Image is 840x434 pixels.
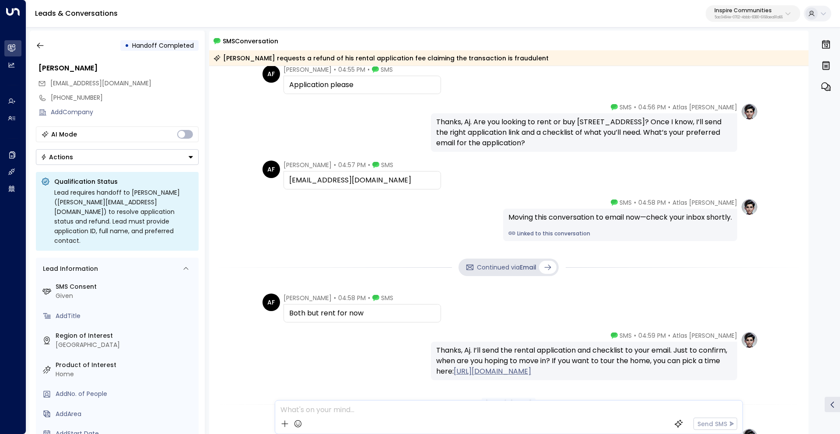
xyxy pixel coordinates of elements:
[334,161,336,169] span: •
[634,331,636,340] span: •
[36,149,199,165] button: Actions
[508,230,732,238] a: Linked to this conversation
[50,79,151,87] span: [EMAIL_ADDRESS][DOMAIN_NAME]
[520,263,536,272] span: Email
[289,175,435,185] div: [EMAIL_ADDRESS][DOMAIN_NAME]
[741,103,758,120] img: profile-logo.png
[668,103,670,112] span: •
[283,294,332,302] span: [PERSON_NAME]
[283,161,332,169] span: [PERSON_NAME]
[223,36,278,46] span: SMS Conversation
[262,65,280,83] div: AF
[132,41,194,50] span: Handoff Completed
[454,366,531,377] a: [URL][DOMAIN_NAME]
[381,161,393,169] span: SMS
[289,308,435,318] div: Both but rent for now
[262,294,280,311] div: AF
[714,16,783,19] p: 5ac0484e-0702-4bbb-8380-6168aea91a66
[714,8,783,13] p: Inspire Communities
[672,198,737,207] span: Atlas [PERSON_NAME]
[634,103,636,112] span: •
[283,65,332,74] span: [PERSON_NAME]
[619,103,632,112] span: SMS
[436,117,732,148] div: Thanks, Aj. Are you looking to rent or buy [STREET_ADDRESS]? Once I know, I’ll send the right app...
[741,331,758,349] img: profile-logo.png
[367,65,370,74] span: •
[381,294,393,302] span: SMS
[668,331,670,340] span: •
[338,65,365,74] span: 04:55 PM
[51,108,199,117] div: AddCompany
[51,93,199,102] div: [PHONE_NUMBER]
[508,212,732,223] div: Moving this conversation to email now—check your inbox shortly.
[56,291,195,301] div: Given
[334,65,336,74] span: •
[54,177,193,186] p: Qualification Status
[51,130,77,139] div: AI Mode
[41,153,73,161] div: Actions
[54,188,193,245] div: Lead requires handoff to [PERSON_NAME] ([PERSON_NAME][EMAIL_ADDRESS][DOMAIN_NAME]) to resolve app...
[262,161,280,178] div: AF
[619,331,632,340] span: SMS
[672,331,737,340] span: Atlas [PERSON_NAME]
[36,149,199,165] div: Button group with a nested menu
[334,294,336,302] span: •
[40,264,98,273] div: Lead Information
[56,282,195,291] label: SMS Consent
[213,54,549,63] div: [PERSON_NAME] requests a refund of his rental application fee claiming the transaction is fraudulent
[38,63,199,73] div: [PERSON_NAME]
[289,80,435,90] div: Application please
[56,311,195,321] div: AddTitle
[668,198,670,207] span: •
[338,294,366,302] span: 04:58 PM
[619,198,632,207] span: SMS
[436,345,732,377] div: Thanks, Aj. I’ll send the rental application and checklist to your email. Just to confirm, when a...
[672,103,737,112] span: Atlas [PERSON_NAME]
[634,198,636,207] span: •
[482,398,535,410] div: [DATE], [DATE]
[56,389,195,399] div: AddNo. of People
[56,409,195,419] div: AddArea
[706,5,800,22] button: Inspire Communities5ac0484e-0702-4bbb-8380-6168aea91a66
[35,8,118,18] a: Leads & Conversations
[638,331,666,340] span: 04:59 PM
[56,331,195,340] label: Region of Interest
[125,38,129,53] div: •
[638,103,666,112] span: 04:56 PM
[50,79,151,88] span: ajfrasier3089@gmail.com
[56,370,195,379] div: Home
[368,294,370,302] span: •
[638,198,666,207] span: 04:58 PM
[381,65,393,74] span: SMS
[368,161,370,169] span: •
[56,360,195,370] label: Product of Interest
[338,161,366,169] span: 04:57 PM
[477,263,536,272] p: Continued via
[56,340,195,350] div: [GEOGRAPHIC_DATA]
[741,198,758,216] img: profile-logo.png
